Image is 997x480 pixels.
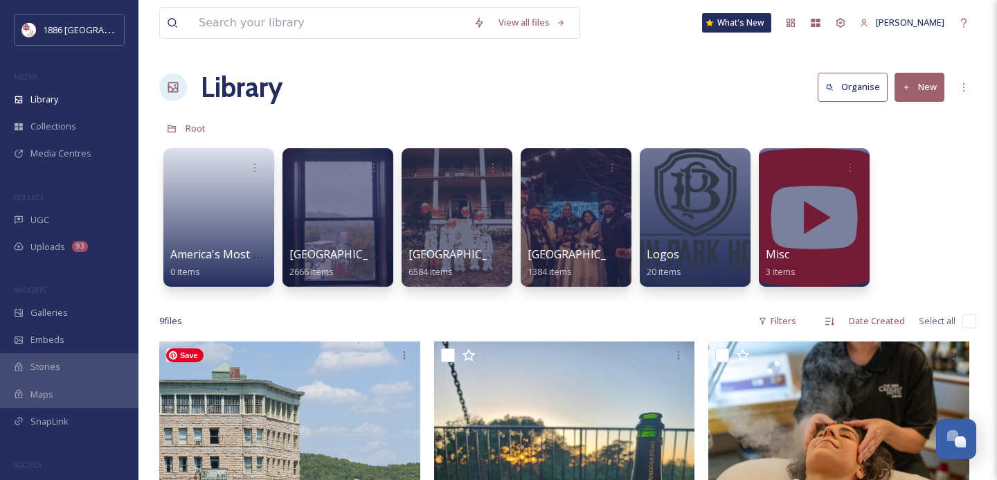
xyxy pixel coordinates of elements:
span: Collections [30,120,76,133]
span: Embeds [30,333,64,346]
span: [GEOGRAPHIC_DATA] [528,247,639,262]
span: Misc [766,247,789,262]
a: [PERSON_NAME] [853,9,951,36]
span: 1886 [GEOGRAPHIC_DATA] [43,23,152,36]
span: 9 file s [159,314,182,328]
span: Select all [919,314,955,328]
div: Date Created [842,308,912,335]
button: New [895,73,944,101]
a: What's New [702,13,771,33]
span: America's Most Haunted Hotel [170,247,329,262]
span: [PERSON_NAME] [876,16,944,28]
span: Root [186,122,206,134]
div: 93 [72,241,88,252]
span: MEDIA [14,71,38,82]
span: SOCIALS [14,459,42,470]
span: SnapLink [30,415,69,428]
span: 6584 items [408,265,453,278]
span: Galleries [30,306,68,319]
span: [GEOGRAPHIC_DATA] [289,247,401,262]
a: Organise [818,73,895,101]
input: Search your library [192,8,467,38]
span: Media Centres [30,147,91,160]
a: [GEOGRAPHIC_DATA]2666 items [289,248,401,278]
img: logos.png [22,23,36,37]
span: Save [166,348,204,362]
span: 2666 items [289,265,334,278]
span: WIDGETS [14,285,46,295]
a: Misc3 items [766,248,796,278]
a: Library [201,66,282,108]
a: [GEOGRAPHIC_DATA]1384 items [528,248,639,278]
span: 3 items [766,265,796,278]
span: COLLECT [14,192,44,202]
span: Maps [30,388,53,401]
a: America's Most Haunted Hotel0 items [170,248,329,278]
button: Open Chat [936,419,976,459]
span: 1384 items [528,265,572,278]
button: Organise [818,73,888,101]
a: Root [186,120,206,136]
span: 20 items [647,265,681,278]
span: Library [30,93,58,106]
span: 0 items [170,265,200,278]
a: View all files [492,9,573,36]
span: Uploads [30,240,65,254]
span: UGC [30,213,49,226]
a: [GEOGRAPHIC_DATA]6584 items [408,248,520,278]
span: Logos [647,247,679,262]
a: Logos20 items [647,248,681,278]
span: [GEOGRAPHIC_DATA] [408,247,520,262]
div: Filters [751,308,803,335]
span: Stories [30,360,60,373]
